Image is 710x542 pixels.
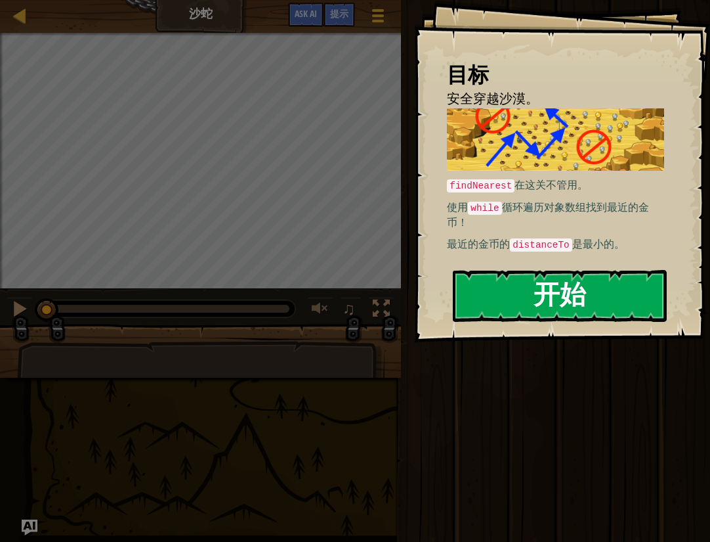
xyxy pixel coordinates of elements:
span: ♫ [343,299,356,319]
span: 安全穿越沙漠。 [447,89,539,107]
span: Ask AI [295,7,317,20]
code: findNearest [447,179,514,192]
button: ♫ [340,297,362,324]
p: 使用 循环遍历对象数组找到最近的金币！ [447,200,664,230]
button: Ask AI [288,3,324,27]
p: 最近的金币的 是最小的。 [447,237,664,252]
code: distanceTo [510,238,572,252]
button: 音量调节 [307,297,333,324]
button: 开始 [453,270,667,322]
button: 显示游戏菜单 [362,3,394,34]
p: 在这关不管用。 [447,177,664,193]
button: ⌘ + P: Pause [7,297,33,324]
code: while [468,202,501,215]
button: 切换全屏 [368,297,394,324]
li: 安全穿越沙漠。 [430,89,661,108]
span: 提示 [330,7,348,20]
img: 沙蛇 [447,108,664,171]
div: 目标 [447,60,664,90]
button: Ask AI [22,520,37,535]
